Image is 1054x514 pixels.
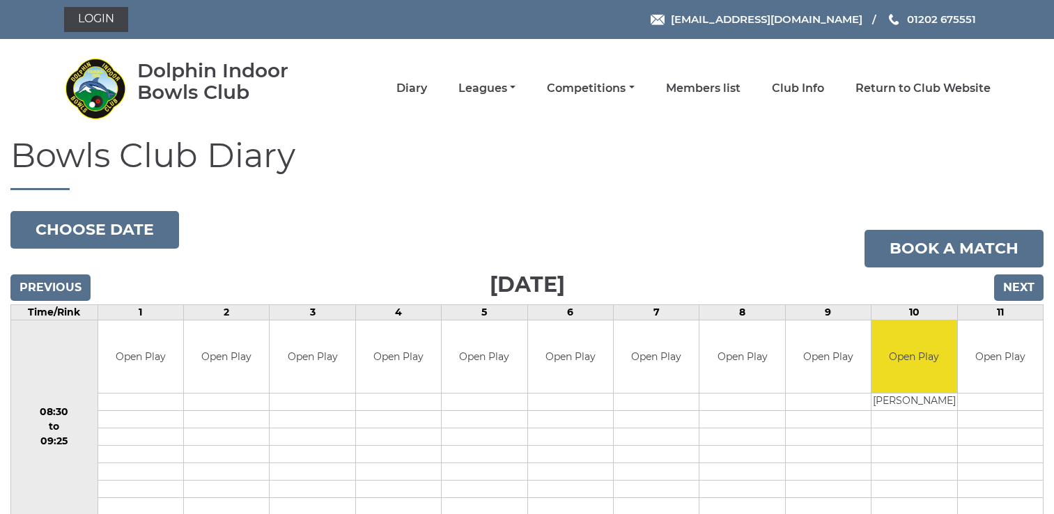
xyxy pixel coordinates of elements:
a: Leagues [458,81,516,96]
input: Previous [10,274,91,301]
a: Competitions [547,81,634,96]
a: Return to Club Website [855,81,991,96]
img: Email [651,15,665,25]
a: Book a match [865,230,1044,267]
img: Dolphin Indoor Bowls Club [64,57,127,120]
td: Open Play [528,320,613,394]
img: Phone us [889,14,899,25]
a: Club Info [772,81,824,96]
td: Open Play [356,320,441,394]
td: Open Play [786,320,871,394]
input: Next [994,274,1044,301]
td: 11 [957,304,1044,320]
td: Open Play [442,320,527,394]
td: Open Play [98,320,183,394]
button: Choose date [10,211,179,249]
a: Members list [666,81,741,96]
td: 2 [183,304,269,320]
td: 10 [871,304,957,320]
td: 1 [98,304,183,320]
span: [EMAIL_ADDRESS][DOMAIN_NAME] [671,13,862,26]
a: Phone us 01202 675551 [887,11,976,27]
td: 3 [270,304,355,320]
td: 8 [699,304,785,320]
td: Open Play [958,320,1044,394]
td: Open Play [699,320,784,394]
td: [PERSON_NAME] [871,394,956,411]
td: 9 [785,304,871,320]
a: Diary [396,81,427,96]
a: Email [EMAIL_ADDRESS][DOMAIN_NAME] [651,11,862,27]
a: Login [64,7,128,32]
div: Dolphin Indoor Bowls Club [137,60,329,103]
td: Open Play [614,320,699,394]
td: Open Play [270,320,355,394]
h1: Bowls Club Diary [10,137,1044,190]
span: 01202 675551 [907,13,976,26]
td: 4 [355,304,441,320]
td: 6 [527,304,613,320]
td: 5 [442,304,527,320]
td: Time/Rink [11,304,98,320]
td: 7 [613,304,699,320]
td: Open Play [184,320,269,394]
td: Open Play [871,320,956,394]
